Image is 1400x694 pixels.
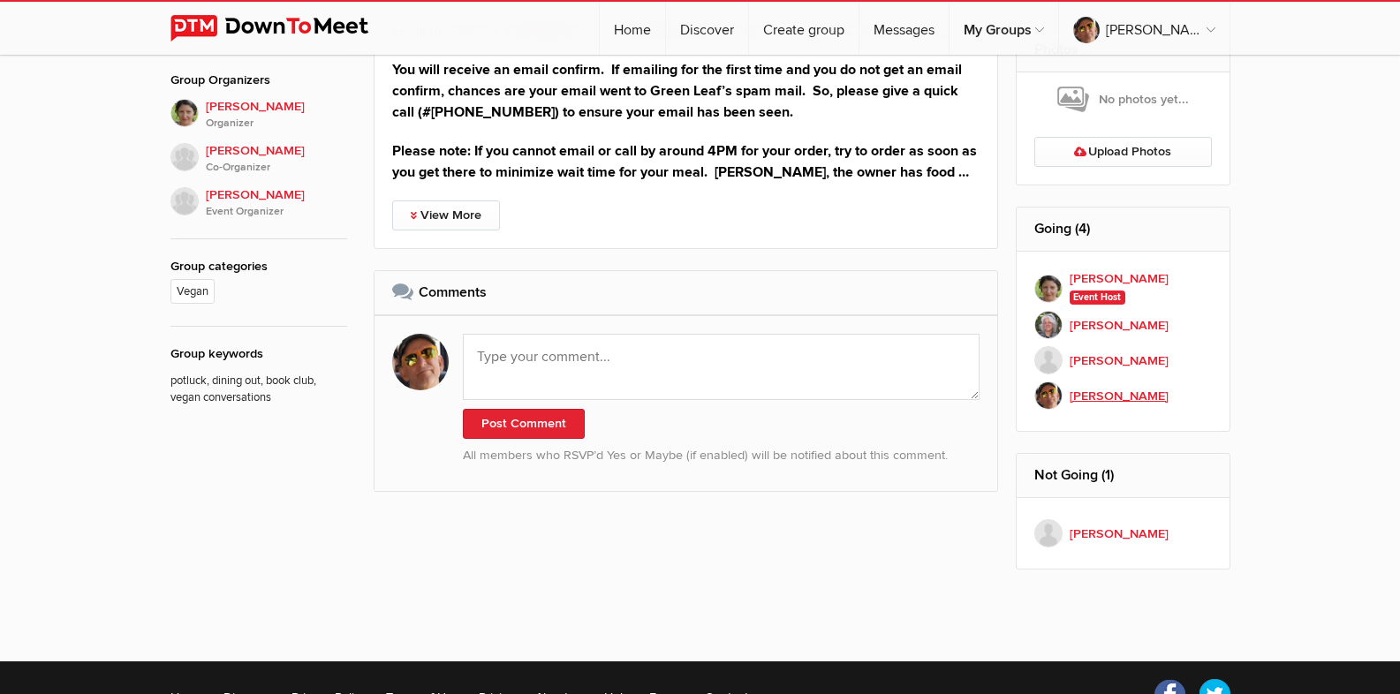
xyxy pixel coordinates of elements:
a: [PERSON_NAME]Organizer [170,99,347,132]
span: [PERSON_NAME] [206,141,347,177]
img: Rick Williams [170,187,199,215]
a: [PERSON_NAME] [1034,516,1212,551]
a: [PERSON_NAME]Co-Organizer [170,132,347,177]
h2: Not Going (1) [1034,454,1212,496]
b: [PERSON_NAME] [1070,387,1169,406]
strong: Please note: If you cannot email or call by around 4PM for your order, try to order as soon as yo... [392,142,977,181]
b: [PERSON_NAME] [1070,269,1169,289]
span: [PERSON_NAME] [206,97,347,132]
button: Post Comment [463,409,585,439]
h2: Going (4) [1034,207,1212,250]
a: [PERSON_NAME] [1034,307,1212,343]
a: My Groups [950,2,1058,55]
img: Marilyn Gallant [1034,311,1063,339]
a: Messages [859,2,949,55]
a: [PERSON_NAME]Event Organizer [170,177,347,221]
img: DownToMeet [170,15,396,41]
i: Event Organizer [206,204,347,220]
p: potluck, dining out, book club, vegan conversations [170,364,347,407]
img: Adele H [1034,346,1063,374]
a: [PERSON_NAME] [1034,378,1212,413]
a: Discover [666,2,748,55]
a: [PERSON_NAME] [1059,2,1230,55]
b: [PERSON_NAME] [1070,316,1169,336]
img: Victoria M [1034,275,1063,303]
a: View More [392,200,500,230]
a: Upload Photos [1034,137,1212,167]
span: No photos yet... [1057,85,1189,115]
div: Group Organizers [170,71,347,90]
div: Group categories [170,257,347,276]
span: [PERSON_NAME] [206,185,347,221]
img: Victoria M [170,99,199,127]
a: Create group [749,2,859,55]
h2: Comments [392,271,980,313]
a: [PERSON_NAME] Event Host [1034,269,1212,307]
div: Group keywords [170,344,347,364]
a: [PERSON_NAME] [1034,343,1212,378]
img: Chris Roth [1034,381,1063,410]
img: Rick Williams [1034,519,1063,547]
strong: You will receive an email confirm. If emailing for the first time and you do not get an email con... [392,61,962,121]
i: Co-Organizer [206,160,347,176]
img: Laura B [170,143,199,171]
p: All members who RSVP’d Yes or Maybe (if enabled) will be notified about this comment. [463,446,980,465]
i: Organizer [206,116,347,132]
a: Photos [1034,41,1078,58]
a: Home [600,2,665,55]
span: Event Host [1070,290,1125,305]
b: [PERSON_NAME] [1070,524,1169,544]
b: [PERSON_NAME] [1070,351,1169,371]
